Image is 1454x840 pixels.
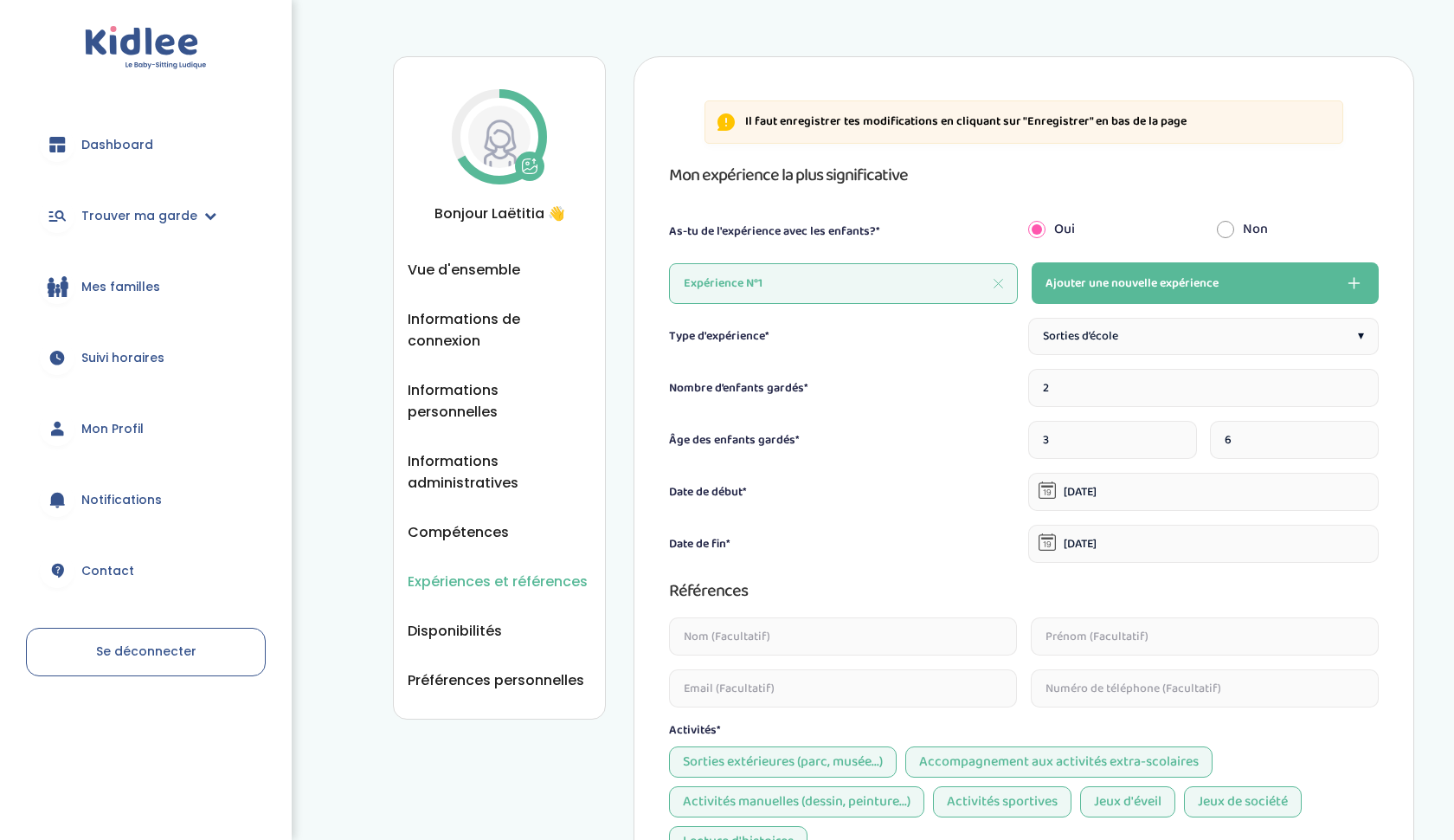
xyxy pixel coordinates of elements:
a: Mes familles [26,255,266,318]
span: Contact [81,562,134,580]
a: Notifications [26,468,266,531]
p: Il faut enregistrer tes modifications en cliquant sur "Enregistrer" en bas de la page [745,113,1187,131]
button: Informations de connexion [408,308,591,352]
a: Mon Profil [26,397,266,460]
span: Bonjour Laëtitia 👋 [408,203,591,224]
span: Trouver ma garde [81,207,197,225]
input: Nom (Facultatif) [669,617,1017,656]
button: Expériences et références [408,571,588,592]
input: Prénom (Facultatif) [1031,617,1379,656]
div: Accompagnement aux activités extra-scolaires [905,746,1213,778]
img: Avatar [468,106,531,168]
span: Suivi horaires [81,349,164,367]
button: Ajouter une nouvelle expérience [1032,262,1379,304]
label: Date de début* [669,483,747,501]
span: Notifications [81,491,162,509]
div: Jeux de société [1184,786,1302,817]
a: Contact [26,540,266,602]
span: Mon Profil [81,420,144,438]
span: Sorties d’école [1043,327,1118,346]
div: Activités sportives [933,786,1071,817]
input: Email (Facultatif) [669,669,1017,708]
span: Dashboard [81,136,153,154]
span: Mon expérience la plus significative [669,161,908,189]
input: sélectionne une date [1028,473,1379,511]
button: Vue d'ensemble [408,259,520,281]
input: sélectionne une date [1028,525,1379,563]
button: Disponibilités [408,620,502,642]
div: Non [1204,210,1392,249]
span: Se déconnecter [96,643,196,660]
input: Age [1028,421,1197,459]
a: Suivi horaires [26,326,266,389]
button: Préférences personnelles [408,669,584,691]
span: Mes familles [81,278,160,296]
a: Trouver ma garde [26,184,266,247]
div: Sorties extérieures (parc, musée...) [669,746,897,778]
input: Age [1210,421,1379,459]
label: Date de fin* [669,535,730,553]
img: logo.svg [85,26,207,70]
button: Informations administratives [408,450,591,494]
label: Âge des enfants gardés* [669,431,800,449]
label: Type d'expérience* [669,327,769,346]
button: Informations personnelles [408,379,591,423]
span: Expérience N°1 [684,275,762,293]
a: Dashboard [26,113,266,176]
label: Nombre d’enfants gardés* [669,379,808,397]
span: Ajouter une nouvelle expérience [1045,273,1219,294]
input: Nombre d’enfants gardés [1028,369,1379,407]
span: ▾ [1358,327,1364,346]
input: Numéro de téléphone (Facultatif) [1031,669,1379,708]
label: As-tu de l'expérience avec les enfants?* [669,223,880,241]
span: Références [669,577,748,604]
label: Activités* [669,721,721,740]
button: Compétences [408,521,509,543]
a: Se déconnecter [26,628,266,676]
div: Jeux d'éveil [1080,786,1175,817]
div: Activités manuelles (dessin, peinture...) [669,786,924,817]
div: Oui [1015,210,1203,249]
